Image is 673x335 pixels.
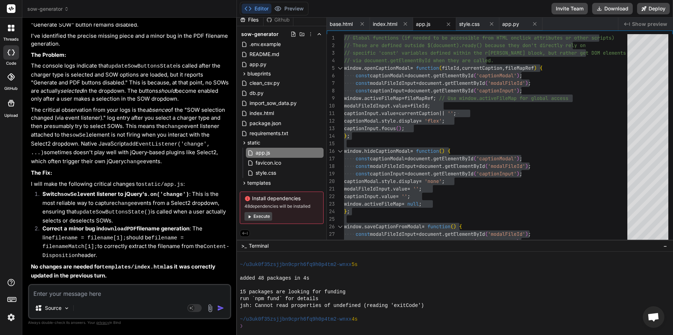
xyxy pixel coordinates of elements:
[402,95,404,101] span: =
[419,163,442,169] span: document
[356,87,370,94] span: const
[31,32,230,48] p: I've identified the precise missing piece and a minor bug in the PDF filename generation.
[410,102,427,109] span: fileId
[404,155,407,162] span: =
[488,35,614,41] span: om HTML onclick attributes or other scripts)
[249,129,289,138] span: requirements.txt
[419,80,442,86] span: document
[249,60,267,69] span: app.py
[422,223,425,230] span: =
[249,89,264,97] span: db.py
[419,178,422,184] span: =
[488,80,525,86] span: 'modalFileId'
[146,106,168,113] em: absence
[662,240,669,252] button: −
[488,231,525,237] span: 'modalFileId'
[379,110,381,116] span: .
[476,155,517,162] span: 'captionModal'
[370,231,416,237] span: modalFileIdInput
[327,178,335,185] div: 20
[425,118,442,124] span: 'flex'
[459,223,462,230] span: {
[217,304,224,312] img: icon
[381,193,396,199] span: value
[410,148,413,154] span: =
[379,193,381,199] span: .
[410,65,413,71] span: =
[344,148,361,154] span: window
[416,231,419,237] span: =
[370,87,404,94] span: captionInput
[247,70,271,77] span: blueprints
[28,319,231,326] p: Always double-check its answers. Your in Bind
[476,238,517,245] span: 'captionInput'
[519,72,522,79] span: ;
[439,95,568,101] span: // Use window.activeFileMap for global access
[407,238,430,245] span: document
[528,163,531,169] span: ;
[396,193,399,199] span: =
[396,178,399,184] span: .
[327,200,335,208] div: 23
[249,79,280,87] span: clean_csv.py
[427,223,450,230] span: function
[327,95,335,102] div: 9
[433,170,473,177] span: getElementById
[327,215,335,223] div: 25
[327,64,335,72] div: 5
[370,238,404,245] span: captionInput
[459,20,480,28] span: style.css
[364,201,402,207] span: activeFileMap
[425,178,442,184] span: 'none'
[249,119,282,128] span: package.json
[517,238,519,245] span: )
[370,72,404,79] span: captionModal
[643,306,664,328] div: Open chat
[381,178,396,184] span: style
[356,170,370,177] span: const
[396,118,399,124] span: .
[271,4,307,14] button: Preview
[402,193,407,199] span: ''
[347,133,350,139] span: ;
[327,170,335,178] div: 19
[373,20,397,28] span: index.html
[335,64,345,72] div: Click to collapse the range.
[64,305,70,311] img: Pick Models
[364,223,422,230] span: saveCaptionFromModal
[241,242,247,249] span: >_
[416,163,419,169] span: =
[344,193,379,199] span: captionInput
[240,295,318,302] span: run `npm fund` for details
[327,72,335,79] div: 6
[637,3,670,14] button: Deploy
[430,87,433,94] span: .
[540,65,542,71] span: {
[663,242,667,249] span: −
[344,42,488,49] span: // These are defined outside $(document).ready() b
[448,110,453,116] span: ''
[344,133,347,139] span: }
[3,36,19,42] label: threads
[416,20,430,28] span: app.js
[344,57,488,64] span: // via document.getElementById when they are calle
[61,192,80,198] code: sowSel
[124,159,143,165] code: change
[534,65,537,71] span: )
[244,203,319,209] span: 48 dependencies will be installed
[344,223,361,230] span: window
[390,185,393,192] span: .
[255,169,277,177] span: style.css
[442,148,445,154] span: )
[327,230,335,238] div: 27
[488,163,525,169] span: 'modalFileId'
[335,223,345,230] div: Click to collapse the range.
[416,80,419,86] span: =
[352,316,358,323] span: 4s
[327,117,335,125] div: 12
[525,80,528,86] span: )
[240,323,243,330] span: ❯
[327,79,335,87] div: 7
[445,163,485,169] span: getElementById
[442,118,445,124] span: ;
